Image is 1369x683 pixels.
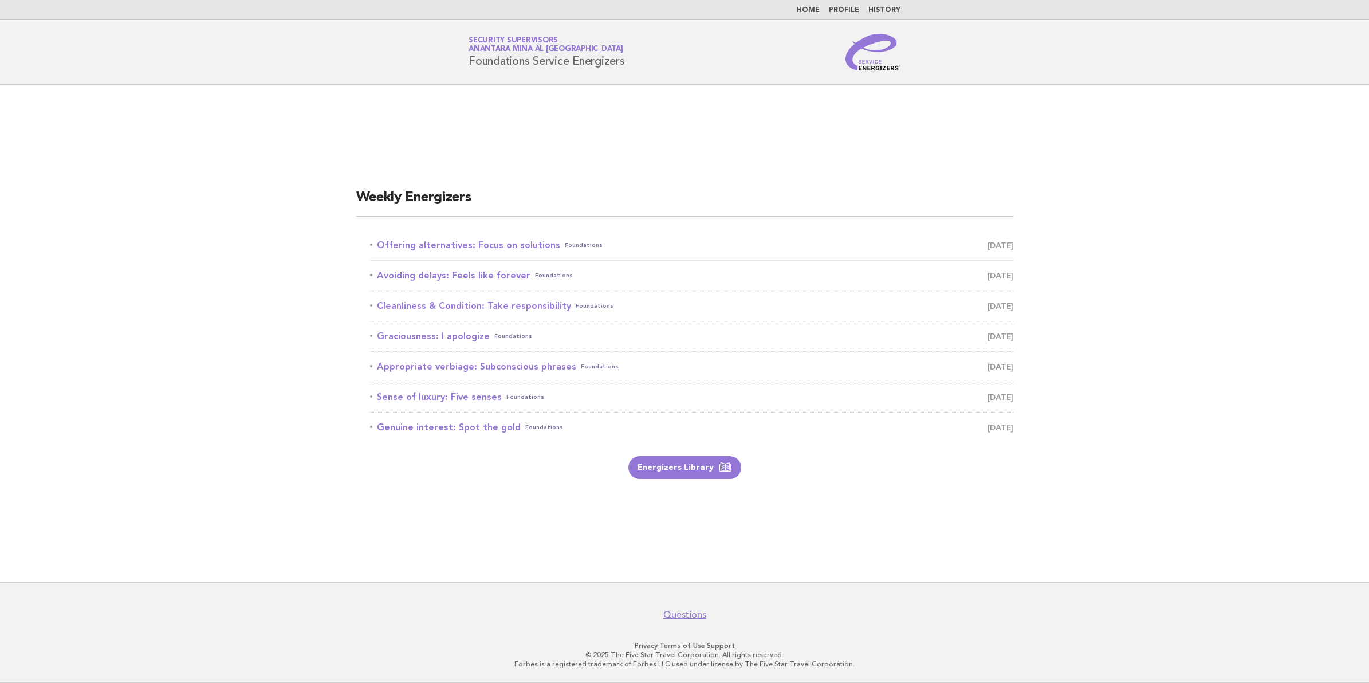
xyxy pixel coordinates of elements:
[535,268,573,284] span: Foundations
[581,359,619,375] span: Foundations
[469,37,625,67] h1: Foundations Service Energizers
[576,298,613,314] span: Foundations
[469,37,623,53] a: Security SupervisorsAnantara Mina al [GEOGRAPHIC_DATA]
[707,642,735,650] a: Support
[988,268,1013,284] span: [DATE]
[797,7,820,14] a: Home
[370,328,1013,344] a: Graciousness: I apologizeFoundations [DATE]
[370,298,1013,314] a: Cleanliness & Condition: Take responsibilityFoundations [DATE]
[334,660,1035,669] p: Forbes is a registered trademark of Forbes LLC used under license by The Five Star Travel Corpora...
[988,359,1013,375] span: [DATE]
[988,389,1013,405] span: [DATE]
[334,641,1035,650] p: · ·
[370,389,1013,405] a: Sense of luxury: Five sensesFoundations [DATE]
[370,237,1013,253] a: Offering alternatives: Focus on solutionsFoundations [DATE]
[506,389,544,405] span: Foundations
[868,7,900,14] a: History
[370,268,1013,284] a: Avoiding delays: Feels like foreverFoundations [DATE]
[988,328,1013,344] span: [DATE]
[334,650,1035,660] p: © 2025 The Five Star Travel Corporation. All rights reserved.
[370,419,1013,435] a: Genuine interest: Spot the goldFoundations [DATE]
[565,237,603,253] span: Foundations
[469,46,623,53] span: Anantara Mina al [GEOGRAPHIC_DATA]
[628,456,741,479] a: Energizers Library
[356,189,1013,217] h2: Weekly Energizers
[988,419,1013,435] span: [DATE]
[525,419,563,435] span: Foundations
[988,298,1013,314] span: [DATE]
[635,642,658,650] a: Privacy
[659,642,705,650] a: Terms of Use
[663,609,706,621] a: Questions
[988,237,1013,253] span: [DATE]
[829,7,859,14] a: Profile
[494,328,532,344] span: Foundations
[370,359,1013,375] a: Appropriate verbiage: Subconscious phrasesFoundations [DATE]
[845,34,900,70] img: Service Energizers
